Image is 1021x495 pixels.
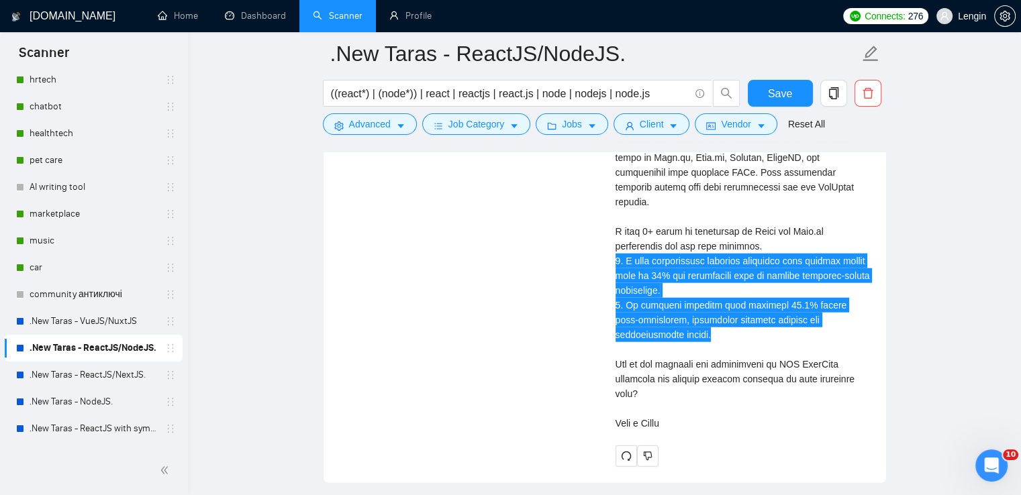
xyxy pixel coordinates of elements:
[614,113,690,135] button: userClientcaret-down
[625,121,634,131] span: user
[695,89,704,98] span: info-circle
[850,11,861,21] img: upwork-logo.png
[30,362,157,388] a: .New Taras - ReactJS/NextJS.
[334,121,344,131] span: setting
[30,174,157,201] a: AI writing tool
[165,396,176,407] span: holder
[536,113,608,135] button: folderJobscaret-down
[165,209,176,219] span: holder
[616,445,637,467] button: redo
[165,101,176,112] span: holder
[165,182,176,192] span: holder
[323,113,417,135] button: settingAdvancedcaret-down
[637,445,659,467] button: dislike
[30,201,157,227] a: marketplace
[165,289,176,300] span: holder
[865,9,905,23] span: Connects:
[30,93,157,120] a: chatbot
[396,121,405,131] span: caret-down
[862,45,879,62] span: edit
[855,80,881,107] button: delete
[748,80,813,107] button: Save
[160,463,173,477] span: double-left
[706,121,716,131] span: idcard
[713,80,740,107] button: search
[330,37,859,70] input: Scanner name...
[788,117,825,131] a: Reset All
[165,74,176,85] span: holder
[820,80,847,107] button: copy
[11,6,21,27] img: logo
[30,442,157,469] a: .New Taras - VueJS with symbols
[616,451,636,461] span: redo
[714,87,739,99] span: search
[30,388,157,415] a: .New Taras - NodeJS.
[30,147,157,174] a: pet care
[389,10,432,21] a: userProfile
[30,335,157,362] a: .New Taras - ReactJS/NodeJS.
[695,113,777,135] button: idcardVendorcaret-down
[994,5,1016,27] button: setting
[757,121,766,131] span: caret-down
[30,308,157,335] a: .New Taras - VueJS/NuxtJS
[908,9,922,23] span: 276
[158,10,198,21] a: homeHome
[855,87,881,99] span: delete
[434,121,443,131] span: bars
[562,117,582,131] span: Jobs
[313,10,362,21] a: searchScanner
[721,117,750,131] span: Vendor
[165,235,176,246] span: holder
[994,11,1016,21] a: setting
[975,449,1008,482] iframe: Intercom live chat
[587,121,597,131] span: caret-down
[30,254,157,281] a: car
[165,155,176,166] span: holder
[509,121,519,131] span: caret-down
[821,87,846,99] span: copy
[768,85,792,102] span: Save
[30,66,157,93] a: hrtech
[940,11,949,21] span: user
[448,117,504,131] span: Job Category
[30,120,157,147] a: healthtech
[165,423,176,434] span: holder
[640,117,664,131] span: Client
[165,343,176,353] span: holder
[669,121,678,131] span: caret-down
[643,451,652,461] span: dislike
[1003,449,1018,460] span: 10
[165,316,176,327] span: holder
[349,117,391,131] span: Advanced
[30,281,157,308] a: community антиключі
[331,85,689,102] input: Search Freelance Jobs...
[165,262,176,273] span: holder
[8,43,80,71] span: Scanner
[225,10,286,21] a: dashboardDashboard
[422,113,530,135] button: barsJob Categorycaret-down
[30,415,157,442] a: .New Taras - ReactJS with symbols
[30,227,157,254] a: music
[547,121,556,131] span: folder
[165,128,176,139] span: holder
[165,370,176,380] span: holder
